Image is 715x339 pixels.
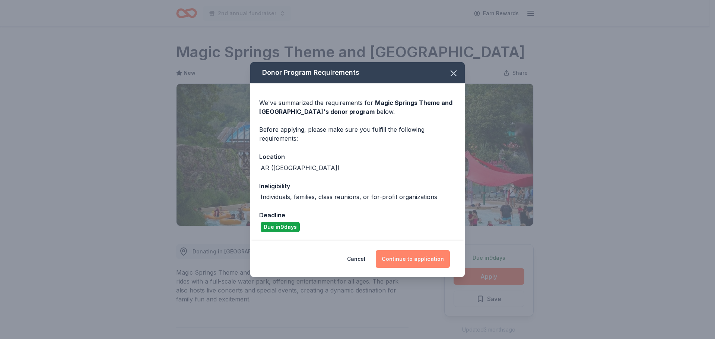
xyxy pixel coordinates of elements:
div: We've summarized the requirements for below. [259,98,456,116]
div: AR ([GEOGRAPHIC_DATA]) [261,163,340,172]
div: Ineligibility [259,181,456,191]
div: Due in 9 days [261,222,300,232]
div: Deadline [259,210,456,220]
div: Before applying, please make sure you fulfill the following requirements: [259,125,456,143]
div: Location [259,152,456,161]
div: Individuals, families, class reunions, or for-profit organizations [261,192,437,201]
button: Cancel [347,250,365,268]
button: Continue to application [376,250,450,268]
div: Donor Program Requirements [250,62,465,83]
